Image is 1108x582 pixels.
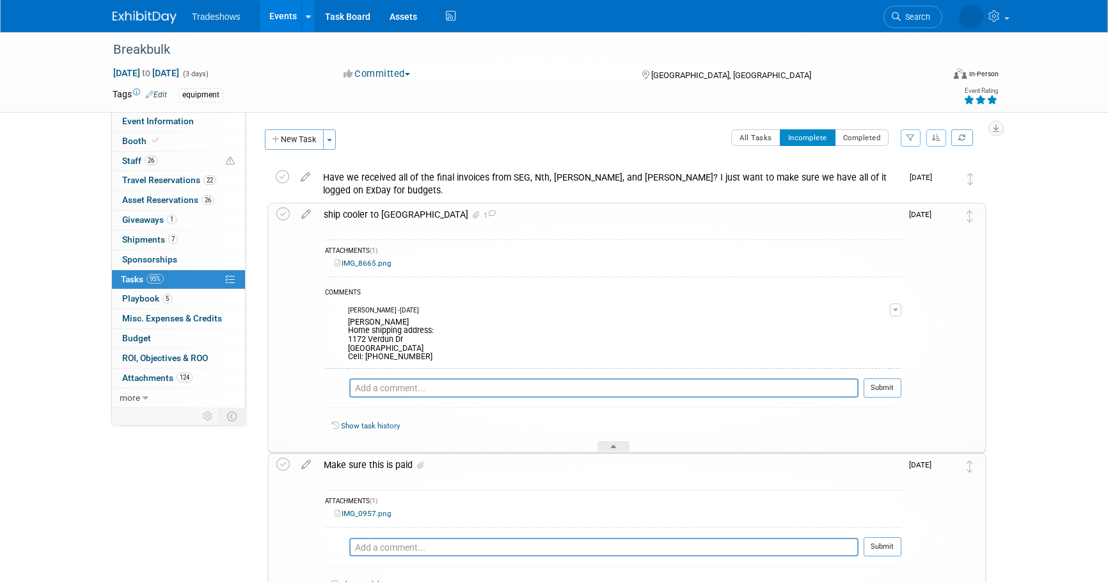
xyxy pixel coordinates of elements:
[969,69,999,79] div: In-Person
[112,349,245,368] a: ROI, Objectives & ROO
[192,12,241,22] span: Tradeshows
[113,67,180,79] span: [DATE] [DATE]
[168,234,178,244] span: 7
[112,389,245,408] a: more
[122,175,216,185] span: Travel Reservations
[112,329,245,348] a: Budget
[140,68,152,78] span: to
[202,195,214,205] span: 26
[780,129,835,146] button: Incomplete
[335,259,392,268] a: IMG_8665.png
[112,230,245,250] a: Shipments7
[909,210,938,219] span: [DATE]
[294,172,317,183] a: edit
[967,460,973,473] i: Move task
[177,373,193,382] span: 124
[122,116,194,126] span: Event Information
[122,214,177,225] span: Giveaways
[370,247,377,254] span: (1)
[112,250,245,270] a: Sponsorships
[122,195,214,205] span: Asset Reservations
[901,12,930,22] span: Search
[120,392,140,403] span: more
[370,497,377,505] span: (1)
[963,88,998,94] div: Event Rating
[122,373,193,383] span: Attachments
[910,173,938,182] span: [DATE]
[348,315,890,362] div: [PERSON_NAME] Home shipping address: 1172 Verdun Dr [GEOGRAPHIC_DATA] Cell: [PHONE_NUMBER]
[152,137,159,144] i: Booth reservation complete
[317,166,902,202] div: Have we received all of the final invoices from SEG, Nth, [PERSON_NAME], and [PERSON_NAME]? I jus...
[909,460,938,469] span: [DATE]
[203,175,216,185] span: 22
[325,379,343,397] img: Matlyn Lowrey
[109,38,923,61] div: Breakbulk
[112,309,245,328] a: Misc. Expenses & Credits
[325,306,342,323] img: Matlyn Lowrey
[122,156,157,166] span: Staff
[325,538,343,556] img: Matlyn Lowrey
[112,191,245,210] a: Asset Reservations26
[113,11,177,24] img: ExhibitDay
[731,129,780,146] button: All Tasks
[339,67,415,81] button: Committed
[162,294,172,303] span: 5
[325,287,901,300] div: COMMENTS
[335,509,392,518] a: IMG_0957.png
[967,210,973,222] i: Move task
[835,129,889,146] button: Completed
[864,378,901,398] button: Submit
[954,69,967,79] img: Format-Inperson.png
[146,274,164,284] span: 95%
[112,369,245,388] a: Attachments124
[122,353,208,363] span: ROI, Objectives & ROO
[146,90,167,99] a: Edit
[265,129,324,150] button: New Task
[325,497,901,508] div: ATTACHMENTS
[145,156,157,165] span: 26
[121,274,164,284] span: Tasks
[951,129,973,146] a: Refresh
[122,313,222,323] span: Misc. Expenses & Credits
[112,289,245,309] a: Playbook5
[325,247,901,257] div: ATTACHMENTS
[938,458,954,474] img: Kay Reynolds
[482,211,496,220] span: 1
[122,234,178,245] span: Shipments
[226,156,235,167] span: Potential Scheduling Conflict -- at least one attendee is tagged in another overlapping event.
[938,170,955,187] img: Matlyn Lowrey
[112,112,245,131] a: Event Information
[317,204,901,225] div: ship cooler to [GEOGRAPHIC_DATA]
[178,88,223,102] div: equipment
[867,67,999,86] div: Event Format
[112,270,245,289] a: Tasks95%
[651,70,811,80] span: [GEOGRAPHIC_DATA], [GEOGRAPHIC_DATA]
[864,537,901,556] button: Submit
[112,152,245,171] a: Staff26
[883,6,942,28] a: Search
[167,214,177,224] span: 1
[112,132,245,151] a: Booth
[295,209,317,220] a: edit
[182,70,209,78] span: (3 days)
[122,254,177,264] span: Sponsorships
[122,136,161,146] span: Booth
[938,207,954,224] img: Matlyn Lowrey
[959,4,983,29] img: Matlyn Lowrey
[197,408,219,424] td: Personalize Event Tab Strip
[295,459,317,471] a: edit
[219,408,246,424] td: Toggle Event Tabs
[341,421,400,430] a: Show task history
[112,171,245,190] a: Travel Reservations22
[317,454,901,476] div: Make sure this is paid
[122,293,172,303] span: Playbook
[112,211,245,230] a: Giveaways1
[122,333,151,343] span: Budget
[348,306,419,315] span: [PERSON_NAME] - [DATE]
[113,88,167,102] td: Tags
[967,173,974,185] i: Move task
